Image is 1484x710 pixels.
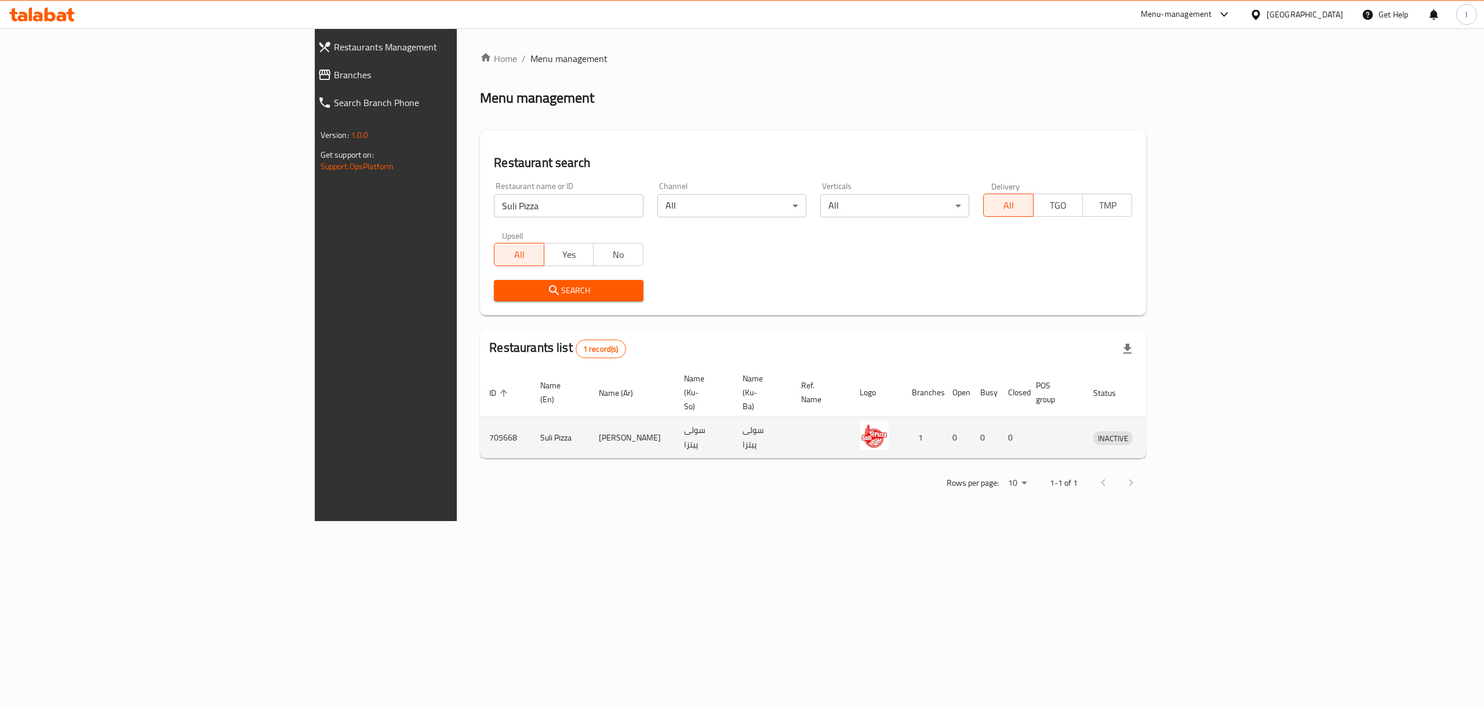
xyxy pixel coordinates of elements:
button: TMP [1082,194,1132,217]
th: Logo [850,368,903,417]
input: Search for restaurant name or ID.. [494,194,643,217]
span: Name (En) [540,378,576,406]
h2: Restaurant search [494,154,1132,172]
span: Search Branch Phone [334,96,554,110]
span: Search [503,283,634,298]
td: 0 [971,417,999,458]
th: Closed [999,368,1027,417]
label: Upsell [502,231,523,239]
td: 1 [903,417,943,458]
th: Busy [971,368,999,417]
span: Restaurants Management [334,40,554,54]
td: 0 [999,417,1027,458]
span: l [1465,8,1467,21]
a: Support.OpsPlatform [321,159,394,174]
span: Branches [334,68,554,82]
span: Menu management [530,52,608,65]
div: All [657,194,806,217]
label: Delivery [991,182,1020,190]
span: Name (Ku-Ba) [743,372,778,413]
a: Search Branch Phone [308,89,563,116]
button: TGO [1033,194,1083,217]
span: 1 record(s) [576,344,625,355]
div: [GEOGRAPHIC_DATA] [1267,8,1343,21]
button: Yes [544,243,594,266]
div: Export file [1114,335,1141,363]
span: No [598,246,638,263]
div: Total records count [576,340,626,358]
a: Branches [308,61,563,89]
h2: Restaurants list [489,339,625,358]
span: 1.0.0 [351,128,369,143]
span: Name (Ku-So) [684,372,719,413]
span: All [499,246,539,263]
button: Search [494,280,643,301]
div: Menu-management [1141,8,1212,21]
td: 0 [943,417,971,458]
th: Branches [903,368,943,417]
span: Get support on: [321,147,374,162]
nav: breadcrumb [480,52,1146,65]
span: Status [1093,386,1131,400]
span: Ref. Name [801,378,836,406]
span: Version: [321,128,349,143]
button: All [494,243,544,266]
button: All [983,194,1033,217]
span: Name (Ar) [599,386,648,400]
span: INACTIVE [1093,432,1133,445]
span: ID [489,386,511,400]
td: سولی پیتزا [733,417,792,458]
span: All [988,197,1028,214]
td: سولی پیتزا [675,417,733,458]
span: POS group [1036,378,1070,406]
div: All [820,194,969,217]
span: TGO [1038,197,1078,214]
table: enhanced table [480,368,1187,458]
span: TMP [1087,197,1127,214]
p: Rows per page: [947,476,999,490]
img: Suli Pizza [860,421,889,450]
td: [PERSON_NAME] [590,417,675,458]
th: Open [943,368,971,417]
button: No [593,243,643,266]
span: Yes [549,246,589,263]
div: INACTIVE [1093,431,1133,445]
a: Restaurants Management [308,33,563,61]
div: Rows per page: [1003,475,1031,492]
p: 1-1 of 1 [1050,476,1078,490]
